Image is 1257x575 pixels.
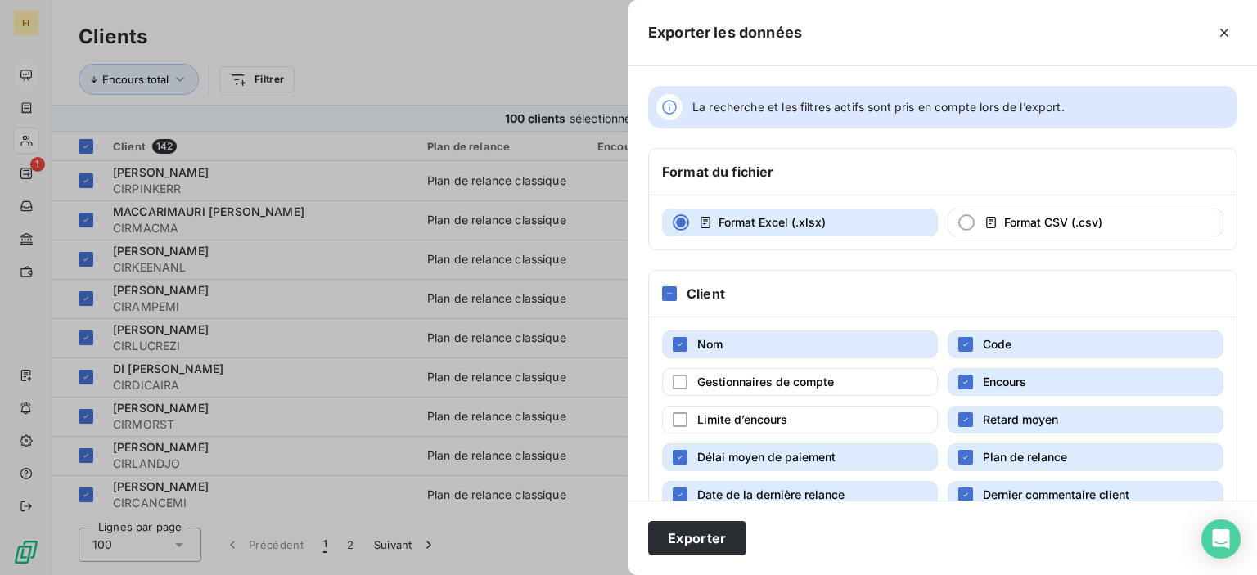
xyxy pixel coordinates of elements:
button: Exporter [648,521,746,555]
span: Dernier commentaire client [983,487,1129,501]
span: Plan de relance [983,450,1067,464]
h6: Client [687,284,725,303]
button: Plan de relance [948,443,1223,471]
span: Nom [697,337,723,351]
span: Format CSV (.csv) [1004,215,1102,229]
div: Open Intercom Messenger [1201,519,1241,559]
span: Gestionnaires de compte [697,375,834,389]
span: Format Excel (.xlsx) [719,215,826,229]
span: La recherche et les filtres actifs sont pris en compte lors de l’export. [692,99,1065,115]
button: Date de la dernière relance [662,481,938,509]
button: Gestionnaires de compte [662,368,938,396]
span: Date de la dernière relance [697,487,845,501]
span: Délai moyen de paiement [697,450,836,464]
h6: Format du fichier [662,162,774,182]
button: Format Excel (.xlsx) [662,209,938,236]
button: Format CSV (.csv) [948,209,1223,236]
button: Dernier commentaire client [948,481,1223,509]
span: Retard moyen [983,412,1058,426]
span: Limite d’encours [697,412,787,426]
span: Encours [983,375,1026,389]
button: Nom [662,330,938,358]
button: Retard moyen [948,406,1223,433]
button: Délai moyen de paiement [662,443,938,471]
h5: Exporter les données [648,21,802,44]
span: Code [983,337,1011,351]
button: Limite d’encours [662,406,938,433]
button: Code [948,330,1223,358]
button: Encours [948,368,1223,396]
